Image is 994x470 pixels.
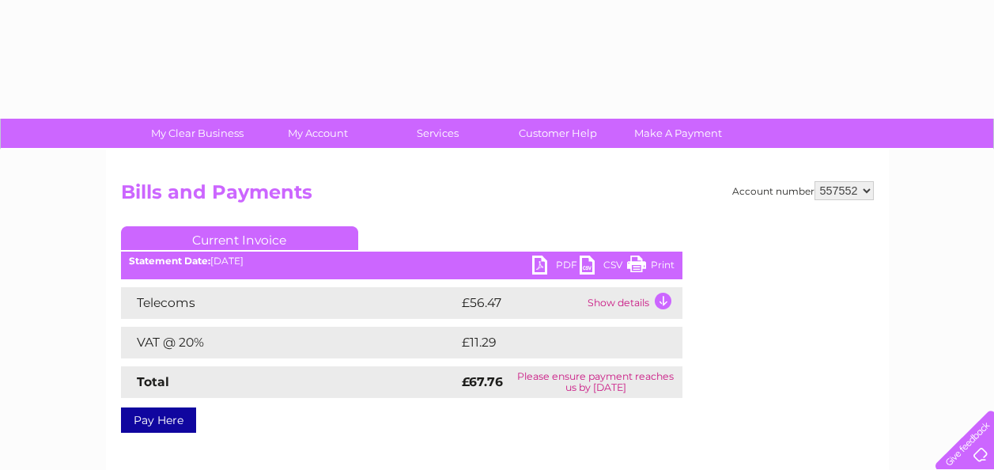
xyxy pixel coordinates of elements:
a: Customer Help [493,119,623,148]
strong: £67.76 [462,374,503,389]
td: £56.47 [458,287,584,319]
div: [DATE] [121,256,682,267]
a: PDF [532,256,580,279]
a: Pay Here [121,407,196,433]
a: Make A Payment [613,119,743,148]
td: VAT @ 20% [121,327,458,358]
td: Telecoms [121,287,458,319]
b: Statement Date: [129,255,210,267]
strong: Total [137,374,169,389]
h2: Bills and Payments [121,181,874,211]
a: Services [372,119,503,148]
a: My Account [252,119,383,148]
td: Show details [584,287,682,319]
td: £11.29 [458,327,648,358]
a: Print [627,256,675,279]
td: Please ensure payment reaches us by [DATE] [509,366,682,398]
a: Current Invoice [121,226,358,250]
div: Account number [732,181,874,200]
a: My Clear Business [132,119,263,148]
a: CSV [580,256,627,279]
